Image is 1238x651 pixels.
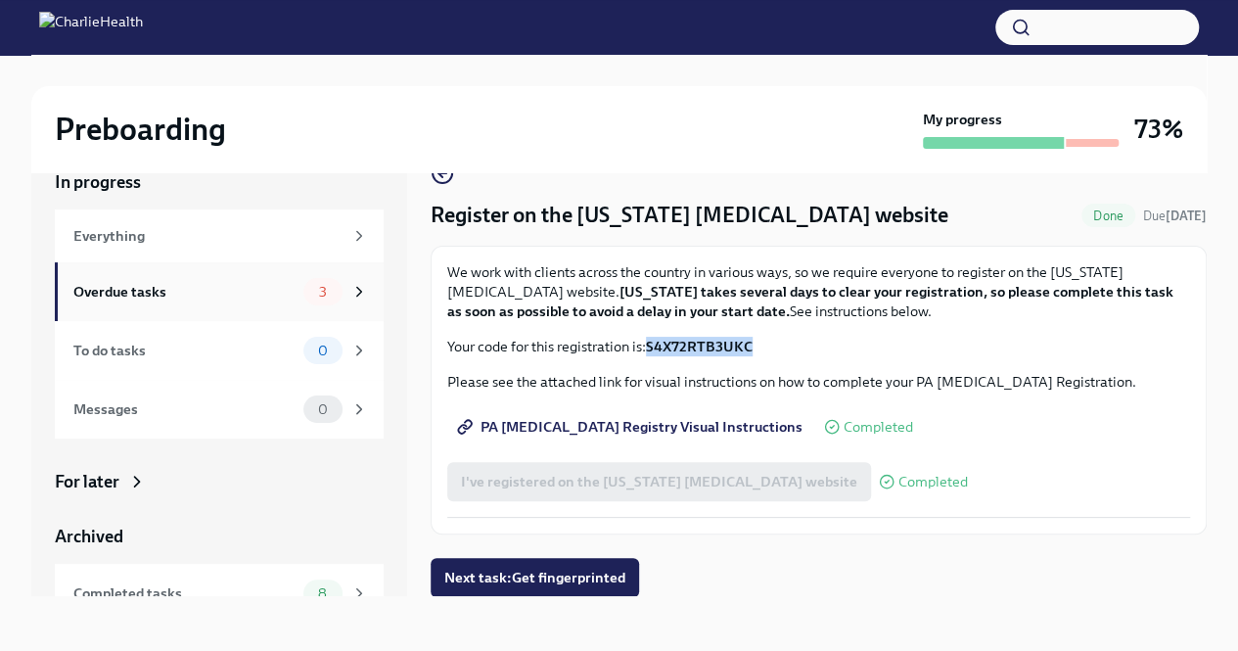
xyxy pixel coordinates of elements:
[55,470,119,493] div: For later
[1143,207,1207,225] span: August 10th, 2025 09:00
[898,475,968,489] span: Completed
[55,470,384,493] a: For later
[73,582,296,604] div: Completed tasks
[307,285,339,300] span: 3
[646,338,753,355] strong: S4X72RTB3UKC
[447,262,1190,321] p: We work with clients across the country in various ways, so we require everyone to register on th...
[55,321,384,380] a: To do tasks0
[306,402,340,417] span: 0
[55,209,384,262] a: Everything
[1134,112,1183,147] h3: 73%
[461,417,802,437] span: PA [MEDICAL_DATA] Registry Visual Instructions
[306,344,340,358] span: 0
[306,586,339,601] span: 8
[73,281,296,302] div: Overdue tasks
[447,283,1173,320] strong: [US_STATE] takes several days to clear your registration, so please complete this task as soon as...
[73,225,343,247] div: Everything
[73,398,296,420] div: Messages
[431,201,948,230] h4: Register on the [US_STATE] [MEDICAL_DATA] website
[447,407,816,446] a: PA [MEDICAL_DATA] Registry Visual Instructions
[447,372,1190,392] p: Please see the attached link for visual instructions on how to complete your PA [MEDICAL_DATA] Re...
[844,420,913,435] span: Completed
[431,558,639,597] button: Next task:Get fingerprinted
[55,110,226,149] h2: Preboarding
[55,525,384,548] a: Archived
[55,170,384,194] a: In progress
[73,340,296,361] div: To do tasks
[447,337,1190,356] p: Your code for this registration is:
[55,380,384,439] a: Messages0
[1143,209,1207,223] span: Due
[1081,209,1135,223] span: Done
[923,110,1002,129] strong: My progress
[55,564,384,623] a: Completed tasks8
[39,12,143,43] img: CharlieHealth
[1166,209,1207,223] strong: [DATE]
[444,568,625,587] span: Next task : Get fingerprinted
[55,262,384,321] a: Overdue tasks3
